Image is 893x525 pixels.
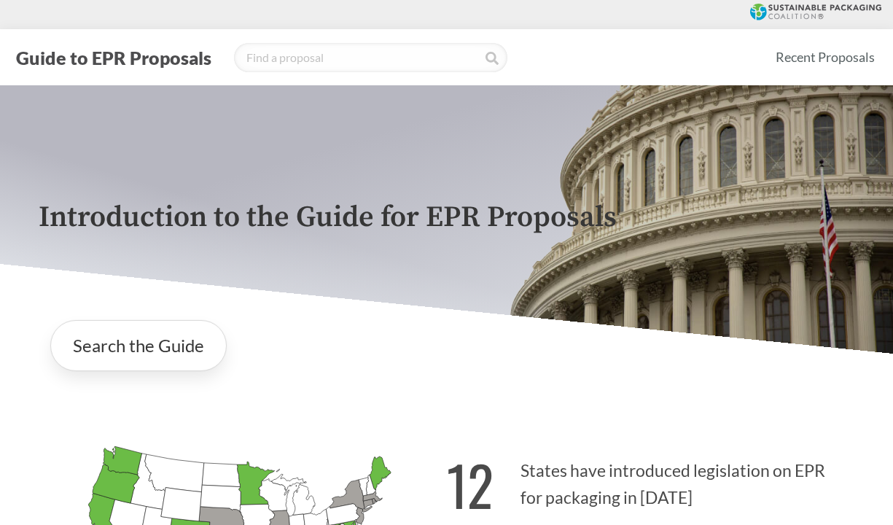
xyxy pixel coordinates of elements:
[447,435,855,525] p: States have introduced legislation on EPR for packaging in [DATE]
[234,43,507,72] input: Find a proposal
[769,41,881,74] a: Recent Proposals
[39,201,855,234] p: Introduction to the Guide for EPR Proposals
[12,46,216,69] button: Guide to EPR Proposals
[50,320,227,371] a: Search the Guide
[447,444,494,525] strong: 12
